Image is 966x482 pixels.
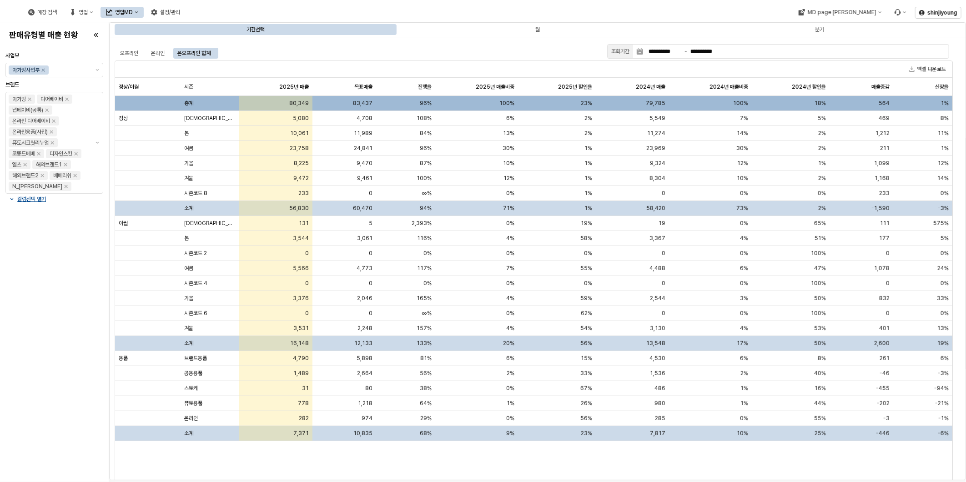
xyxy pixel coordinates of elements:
span: 용품 [119,355,128,362]
span: 4,530 [649,355,665,362]
span: 0% [506,385,514,392]
span: 0 [305,310,309,317]
span: 0 [662,190,665,197]
span: 0% [740,190,748,197]
span: 4% [740,325,748,332]
span: 31 [302,385,309,392]
span: 5,080 [293,115,309,122]
span: ∞% [422,310,432,317]
span: 공용용품 [184,370,202,377]
span: 17% [737,340,748,347]
span: 23% [581,100,592,107]
span: 3,531 [293,325,309,332]
span: 0% [740,250,748,257]
div: 분기 [815,24,824,35]
div: 디자인스킨 [50,149,72,158]
span: 111 [880,220,890,227]
div: 해외브랜드1 [36,160,62,169]
span: 2% [584,130,592,137]
button: 제안 사항 표시 [92,92,103,193]
span: 1,078 [874,265,890,272]
span: 소계 [184,205,193,212]
span: -1% [938,145,949,152]
span: 매출증감 [871,83,890,90]
span: 4,773 [357,265,372,272]
div: 영업MD [101,7,144,18]
div: 아가방사업부 [12,65,40,75]
div: Remove 해외브랜드2 [40,174,44,177]
span: 2,544 [650,295,665,302]
span: 1,489 [293,370,309,377]
span: 67% [580,385,592,392]
span: 목표매출 [354,83,372,90]
span: 30% [503,145,514,152]
span: 0% [740,310,748,317]
button: 영업 [64,7,99,18]
span: 가을 [184,295,193,302]
button: 제안 사항 표시 [92,63,103,77]
span: 0% [423,280,432,287]
span: 여름 [184,265,193,272]
span: 0% [506,280,514,287]
span: 0 [662,310,665,317]
span: 소계 [184,340,193,347]
span: 가을 [184,160,193,167]
span: 1% [941,100,949,107]
div: Remove 꼬똥드베베 [37,152,40,156]
span: 봄 [184,130,189,137]
span: 62% [581,310,592,317]
span: -1,590 [871,205,890,212]
span: 47% [814,265,826,272]
span: 신장율 [935,83,949,90]
span: 0% [506,190,514,197]
span: 2024년 매출 [636,83,665,90]
div: Remove 해외브랜드1 [64,163,67,166]
div: 아가방 [12,95,26,104]
span: 7% [506,265,514,272]
span: 2,046 [357,295,372,302]
span: 5% [818,115,826,122]
p: 컬럼선택 열기 [17,196,46,203]
span: 스토케 [184,385,198,392]
span: 시즌코드 6 [184,310,207,317]
span: 3,367 [649,235,665,242]
span: 6% [506,355,514,362]
span: 33% [937,295,949,302]
span: 4,708 [357,115,372,122]
span: 50% [814,295,826,302]
span: 9,470 [357,160,372,167]
button: 엑셀 다운로드 [906,64,950,75]
span: [DEMOGRAPHIC_DATA] [184,115,236,122]
span: 12% [503,175,514,182]
span: -3% [938,370,949,377]
div: 기간선택 [116,24,396,35]
span: 1% [818,160,826,167]
span: 2024년 할인율 [792,83,826,90]
span: 51% [815,235,826,242]
span: 0 [369,280,372,287]
span: 6% [740,355,748,362]
span: 시즌코드 4 [184,280,207,287]
span: 10% [503,160,514,167]
span: 23,758 [290,145,309,152]
span: 1% [740,385,748,392]
button: MD page [PERSON_NAME] [793,7,887,18]
span: 시즌코드 8 [184,190,207,197]
span: 16,148 [290,340,309,347]
div: Remove 엘츠 [23,163,27,166]
span: 80 [365,385,372,392]
span: 0 [305,250,309,257]
span: 0% [941,310,949,317]
span: 73% [736,205,748,212]
span: 7% [740,115,748,122]
span: 0 [369,310,372,317]
span: 564 [879,100,890,107]
span: 0% [740,220,748,227]
span: 55% [580,265,592,272]
div: 온라인용품(사입) [12,127,48,136]
span: -8% [938,115,949,122]
div: Remove 아가방사업부 [41,68,45,72]
span: 94% [420,205,432,212]
span: 0% [506,250,514,257]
